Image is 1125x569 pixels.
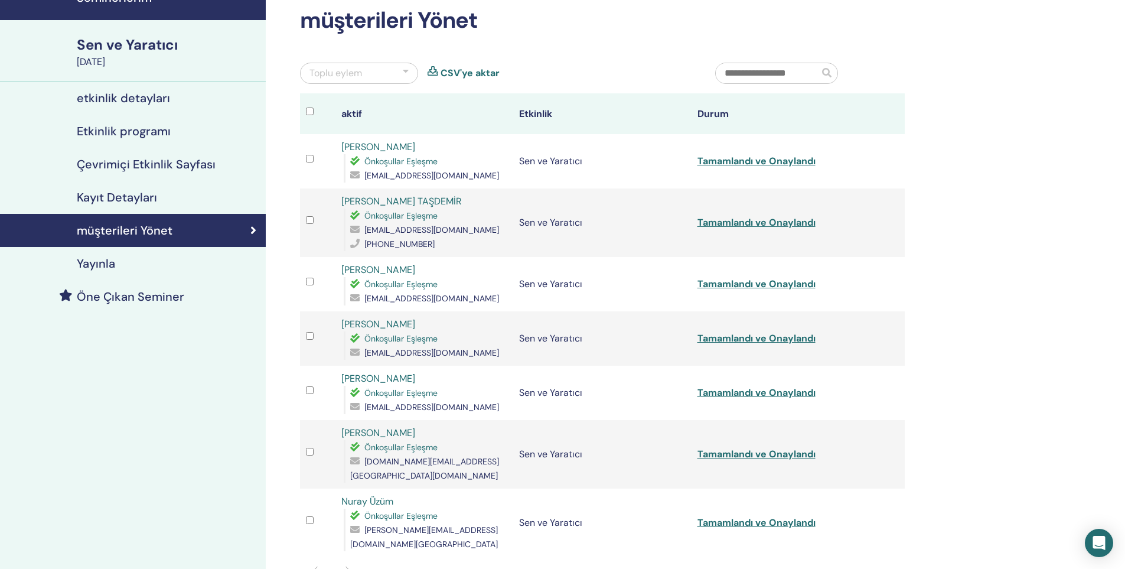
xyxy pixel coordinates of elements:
[519,278,582,290] font: Sen ve Yaratıcı
[77,123,171,139] font: Etkinlik programı
[519,155,582,167] font: Sen ve Yaratıcı
[697,155,816,167] a: Tamamlandı ve Onaylandı
[77,90,170,106] font: etkinlik detayları
[697,216,816,229] a: Tamamlandı ve Onaylandı
[77,223,172,238] font: müşterileri Yönet
[364,293,499,304] font: [EMAIL_ADDRESS][DOMAIN_NAME]
[309,67,362,79] font: Toplu eylem
[300,5,477,35] font: müşterileri Yönet
[341,264,415,276] a: [PERSON_NAME]
[77,35,178,54] font: Sen ve Yaratıcı
[697,386,816,399] a: Tamamlandı ve Onaylandı
[341,372,415,385] a: [PERSON_NAME]
[364,511,438,521] font: Önkoşullar Eşleşme
[341,141,415,153] a: [PERSON_NAME]
[519,108,552,120] font: Etkinlik
[350,525,498,550] font: [PERSON_NAME][EMAIL_ADDRESS][DOMAIN_NAME][GEOGRAPHIC_DATA]
[77,256,115,271] font: Yayınla
[519,448,582,460] font: Sen ve Yaratıcı
[697,332,816,344] a: Tamamlandı ve Onaylandı
[364,210,438,221] font: Önkoşullar Eşleşme
[341,318,415,330] a: [PERSON_NAME]
[341,195,462,207] a: [PERSON_NAME] TAŞDEMİR
[364,388,438,398] font: Önkoşullar Eşleşme
[77,157,216,172] font: Çevrimiçi Etkinlik Sayfası
[364,170,499,181] font: [EMAIL_ADDRESS][DOMAIN_NAME]
[350,456,499,481] font: [DOMAIN_NAME][EMAIL_ADDRESS][GEOGRAPHIC_DATA][DOMAIN_NAME]
[341,495,393,508] a: Nuray Üzüm
[77,289,184,304] font: Öne Çıkan Seminer
[364,156,438,167] font: Önkoşullar Eşleşme
[519,516,582,529] font: Sen ve Yaratıcı
[70,35,266,69] a: Sen ve Yaratıcı[DATE]
[364,402,499,412] font: [EMAIL_ADDRESS][DOMAIN_NAME]
[77,56,105,68] font: [DATE]
[364,225,499,235] font: [EMAIL_ADDRESS][DOMAIN_NAME]
[341,108,362,120] font: aktif
[1085,529,1113,557] div: Intercom Messenger'ı açın
[364,347,499,358] font: [EMAIL_ADDRESS][DOMAIN_NAME]
[697,278,816,290] a: Tamamlandı ve Onaylandı
[697,108,729,120] font: Durum
[364,239,435,249] font: [PHONE_NUMBER]
[441,66,500,80] a: CSV'ye aktar
[441,67,500,79] font: CSV'ye aktar
[697,448,816,460] a: Tamamlandı ve Onaylandı
[364,279,438,290] font: Önkoşullar Eşleşme
[341,427,415,439] a: [PERSON_NAME]
[519,332,582,344] font: Sen ve Yaratıcı
[364,442,438,453] font: Önkoşullar Eşleşme
[364,333,438,344] font: Önkoşullar Eşleşme
[519,386,582,399] font: Sen ve Yaratıcı
[77,190,157,205] font: Kayıt Detayları
[697,516,816,529] a: Tamamlandı ve Onaylandı
[519,216,582,229] font: Sen ve Yaratıcı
